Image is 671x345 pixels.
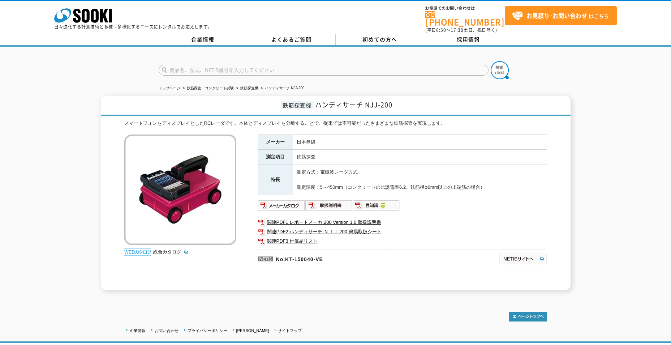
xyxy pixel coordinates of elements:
[425,11,505,26] a: [PHONE_NUMBER]
[259,85,305,92] li: ハンディサーチ NJJ-200
[247,34,336,45] a: よくあるご質問
[258,165,293,195] th: 特長
[159,65,489,76] input: 商品名、型式、NETIS番号を入力してください
[278,328,302,333] a: サイトマップ
[505,6,617,25] a: お見積り･お問い合わせはこちら
[305,200,353,211] img: 取扱説明書
[336,34,424,45] a: 初めての方へ
[424,34,513,45] a: 採用情報
[188,328,227,333] a: プライバシーポリシー
[240,86,258,90] a: 鉄筋探査機
[499,253,547,265] img: NETISサイトへ
[425,6,505,10] span: お電話でのお問い合わせは
[236,328,269,333] a: [PERSON_NAME]
[362,35,397,43] span: 初めての方へ
[293,165,547,195] td: 測定方式：電磁波レーダ方式 測定深度：5～450mm（コンクリートの比誘電率6.2、鉄筋径φ6mm以上の上端筋の場合）
[281,101,313,109] span: 鉄筋探査機
[155,328,178,333] a: お問い合わせ
[258,135,293,150] th: メーカー
[258,200,305,211] img: メーカーカタログ
[153,249,189,255] a: 総合カタログ
[124,135,236,245] img: ハンディサーチ NJJ-200
[491,61,509,79] img: btn_search.png
[425,27,497,33] span: (平日 ～ 土日、祝日除く)
[124,248,151,256] img: webカタログ
[353,200,400,211] img: 豆知識
[451,27,464,33] span: 17:30
[258,150,293,165] th: 測定項目
[353,204,400,210] a: 豆知識
[436,27,446,33] span: 8:50
[293,135,547,150] td: 日本無線
[54,25,212,29] p: 日々進化する計測技術と多種・多様化するニーズにレンタルでお応えします。
[526,11,587,20] strong: お見積り･お問い合わせ
[315,100,392,110] span: ハンディサーチ NJJ-200
[124,120,547,127] div: スマートフォンをディスプレイとしたRCレーダです。本体とディスプレイを分離することで、従来では不可能だったさまざまな鉄筋探査を実現します。
[293,150,547,165] td: 鉄筋探査
[258,227,547,237] a: 関連PDF2 ハンディサーチ ＮＪＪ-200 簡易取扱シート
[258,237,547,246] a: 関連PDF3 付属品リスト
[258,250,429,267] p: No.KT-150040-VE
[187,86,234,90] a: 鉄筋探査・コンクリート試験
[509,312,547,321] img: トップページへ
[258,204,305,210] a: メーカーカタログ
[512,10,609,21] span: はこちら
[159,86,180,90] a: トップページ
[258,218,547,227] a: 関連PDF1 レポートメーカ 200 Version 1.0 取扱説明書
[130,328,146,333] a: 企業情報
[305,204,353,210] a: 取扱説明書
[159,34,247,45] a: 企業情報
